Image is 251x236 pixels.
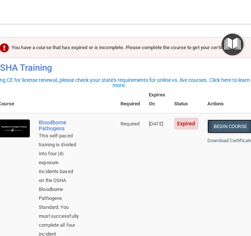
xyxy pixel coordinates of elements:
span: Required [120,121,139,127]
th: Expires On [144,86,170,113]
button: Open Resource Center [222,34,244,55]
th: Status [170,86,203,113]
th: Required [116,86,144,113]
span: Expired [174,118,198,130]
span: [DATE] [149,121,163,127]
a: Bloodborne Pathogens [39,119,79,131]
